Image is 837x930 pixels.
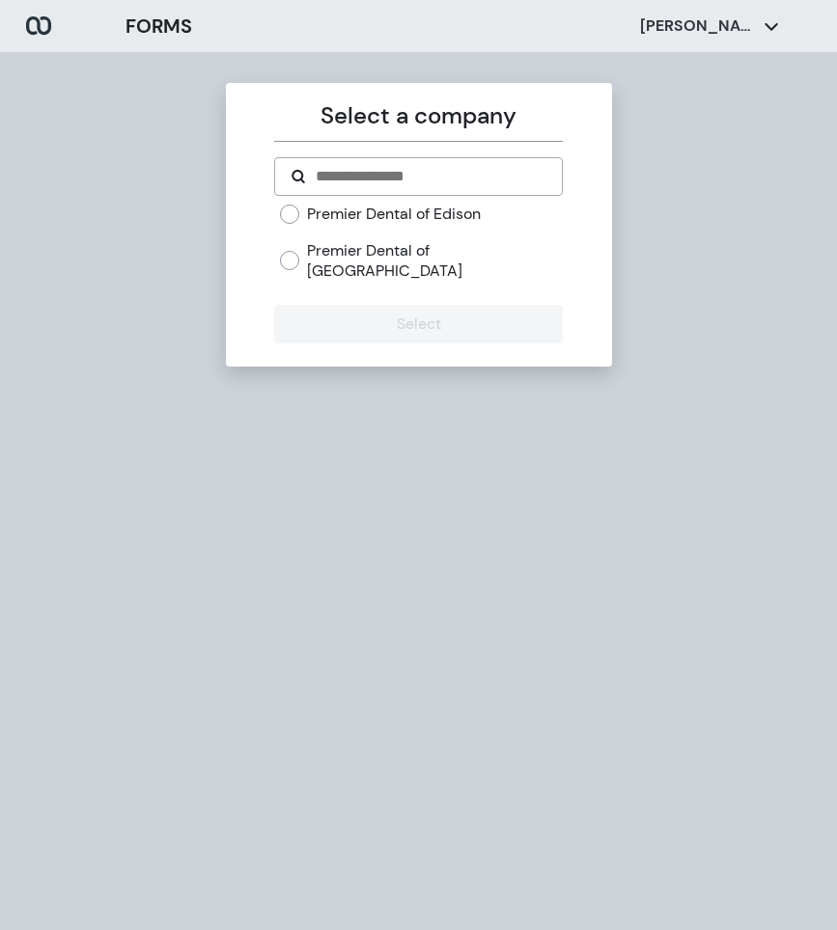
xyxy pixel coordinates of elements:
label: Premier Dental of [GEOGRAPHIC_DATA] [307,240,563,282]
h3: FORMS [126,12,192,41]
p: Select a company [274,98,563,133]
button: Select [274,305,563,343]
input: Search [314,165,546,188]
label: Premier Dental of Edison [307,204,481,225]
p: [PERSON_NAME] [640,15,756,37]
